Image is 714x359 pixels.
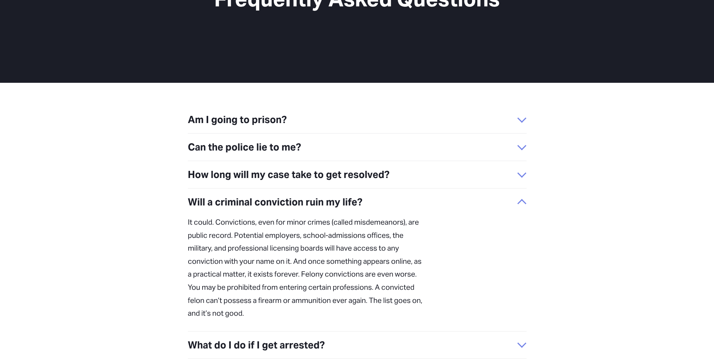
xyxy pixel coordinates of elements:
button: Am I going to prison? [188,106,527,133]
button: Will a criminal conviction ruin my life? [188,189,527,216]
button: Can the police lie to me? [188,134,527,161]
span: How long will my case take to get resolved? [188,167,518,183]
span: Will a criminal conviction ruin my life? [188,194,518,210]
span: Am I going to prison? [188,112,518,128]
span: What do I do if I get arrested? [188,337,518,353]
button: What do I do if I get arrested? [188,332,527,359]
button: How long will my case take to get resolved? [188,161,527,188]
div: Will a criminal conviction ruin my life? [188,216,527,331]
span: Can the police lie to me? [188,139,518,155]
p: It could. Convictions, even for minor crimes (called misdemeanors), are public record. Potential ... [188,216,425,320]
